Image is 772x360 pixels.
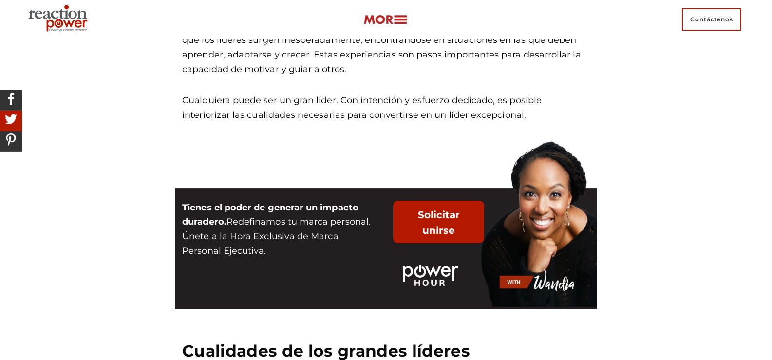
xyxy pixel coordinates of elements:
[182,202,358,227] font: Tienes el poder de generar un impacto duradero.
[2,131,19,148] img: Compartir en Pinterest
[2,90,19,107] img: Compartir en Facebook
[363,14,407,25] img: more-btn.png
[393,260,465,292] img: hora de poder-png
[393,216,484,227] a: Solicitar unirse
[24,2,95,37] img: Marca Ejecutiva | Agencia de Marca Personal
[690,16,733,23] font: Contáctenos
[182,216,371,256] font: Redefinamos tu marca personal. Únete a la Hora Exclusiva de Marca Personal Ejecutiva.
[418,208,460,236] font: Solicitar unirse
[2,111,19,128] img: Compartir en Twitter
[393,201,484,243] button: Solicitar unirse
[182,95,542,120] font: Cualquiera puede ser un gran líder. Con intención y esfuerzo dedicado, es posible interiorizar la...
